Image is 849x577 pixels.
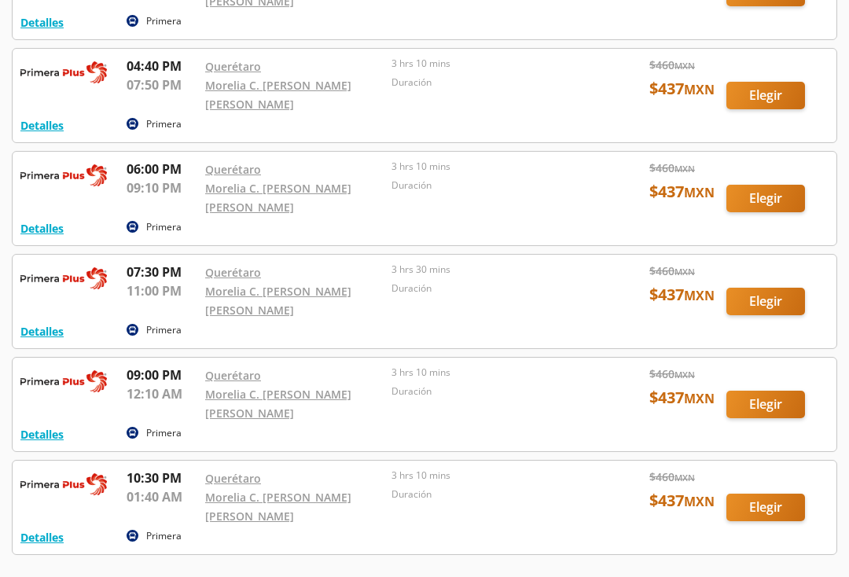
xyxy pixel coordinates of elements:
p: Primera [146,15,182,29]
a: Morelia C. [PERSON_NAME] [PERSON_NAME] [205,182,351,215]
p: Primera [146,221,182,235]
p: Primera [146,324,182,338]
button: Detalles [20,324,64,340]
button: Detalles [20,15,64,31]
a: Querétaro [205,369,261,384]
button: Detalles [20,118,64,134]
button: Detalles [20,427,64,443]
button: Detalles [20,530,64,546]
a: Querétaro [205,60,261,75]
p: Primera [146,118,182,132]
a: Morelia C. [PERSON_NAME] [PERSON_NAME] [205,388,351,421]
a: Querétaro [205,472,261,487]
p: Primera [146,427,182,441]
a: Morelia C. [PERSON_NAME] [PERSON_NAME] [205,491,351,524]
button: Detalles [20,221,64,237]
a: Morelia C. [PERSON_NAME] [PERSON_NAME] [205,285,351,318]
a: Querétaro [205,266,261,281]
a: Querétaro [205,163,261,178]
p: Primera [146,530,182,544]
a: Morelia C. [PERSON_NAME] [PERSON_NAME] [205,79,351,112]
